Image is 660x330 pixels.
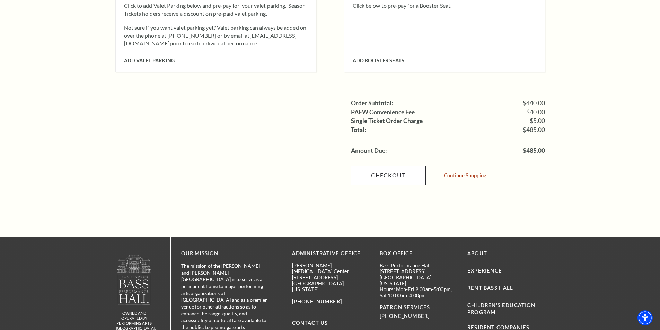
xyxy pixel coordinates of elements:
[292,320,328,326] a: Contact Us
[467,285,513,291] a: Rent Bass Hall
[467,302,535,315] a: Children's Education Program
[124,57,175,63] span: Add Valet Parking
[351,109,415,115] label: PAFW Convenience Fee
[292,262,369,275] p: [PERSON_NAME][MEDICAL_DATA] Center
[351,127,366,133] label: Total:
[637,310,653,325] div: Accessibility Menu
[380,249,457,258] p: BOX OFFICE
[380,268,457,274] p: [STREET_ADDRESS]
[124,24,308,47] p: Not sure if you want valet parking yet? Valet parking can always be added on over the phone at [P...
[124,2,308,17] p: Click to add Valet Parking below and pre-pay for your valet parking. Season Tickets holders recei...
[380,286,457,298] p: Hours: Mon-Fri 9:00am-5:00pm, Sat 10:00am-4:00pm
[530,118,545,124] span: $5.00
[380,275,457,287] p: [GEOGRAPHIC_DATA][US_STATE]
[351,118,423,124] label: Single Ticket Order Charge
[467,268,502,274] a: Experience
[292,275,369,280] p: [STREET_ADDRESS]
[181,249,268,258] p: OUR MISSION
[380,262,457,268] p: Bass Performance Hall
[523,127,545,133] span: $485.00
[444,173,486,178] a: Continue Shopping
[467,250,487,256] a: About
[351,100,393,106] label: Order Subtotal:
[353,57,404,63] span: Add Booster Seats
[353,2,537,9] p: Click below to pre-pay for a Booster Seat.
[523,100,545,106] span: $440.00
[116,255,152,305] img: logo-footer.png
[292,280,369,293] p: [GEOGRAPHIC_DATA][US_STATE]
[351,148,387,154] label: Amount Due:
[292,249,369,258] p: Administrative Office
[526,109,545,115] span: $40.00
[523,148,545,154] span: $485.00
[380,303,457,321] p: PATRON SERVICES [PHONE_NUMBER]
[292,297,369,306] p: [PHONE_NUMBER]
[351,166,426,185] a: Checkout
